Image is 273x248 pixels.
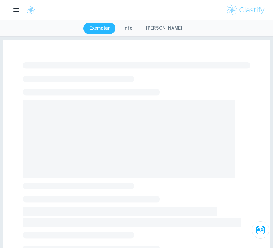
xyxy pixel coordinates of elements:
[22,5,36,15] a: Clastify logo
[226,4,266,16] img: Clastify logo
[117,23,139,34] button: Info
[26,5,36,15] img: Clastify logo
[252,221,269,239] button: Ask Clai
[83,23,116,34] button: Exemplar
[140,23,188,34] button: [PERSON_NAME]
